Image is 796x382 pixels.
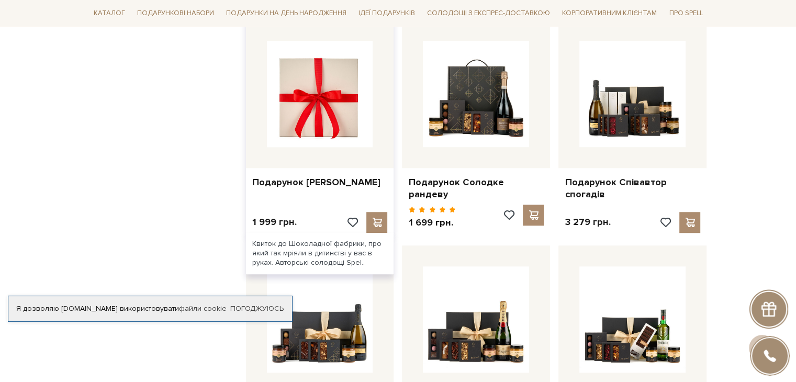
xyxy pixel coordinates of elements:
span: Подарунки на День народження [222,5,351,21]
span: Про Spell [665,5,707,21]
div: Я дозволяю [DOMAIN_NAME] використовувати [8,304,292,313]
span: Каталог [89,5,129,21]
p: 1 699 грн. [408,217,456,229]
div: Квиток до Шоколадної фабрики, про який так мріяли в дитинстві у вас в руках. Авторські солодощі S... [246,233,394,274]
p: 3 279 грн. [565,216,610,228]
a: файли cookie [179,304,227,313]
img: Подарунок Віллі Вонки [267,41,373,147]
a: Подарунок Солодке рандеву [408,176,544,201]
span: Ідеї подарунків [354,5,419,21]
a: Подарунок Співавтор спогадів [565,176,700,201]
p: 1 999 грн. [252,216,297,228]
a: Погоджуюсь [230,304,284,313]
span: Подарункові набори [133,5,218,21]
a: Солодощі з експрес-доставкою [423,4,554,22]
a: Подарунок [PERSON_NAME] [252,176,388,188]
a: Корпоративним клієнтам [558,4,661,22]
